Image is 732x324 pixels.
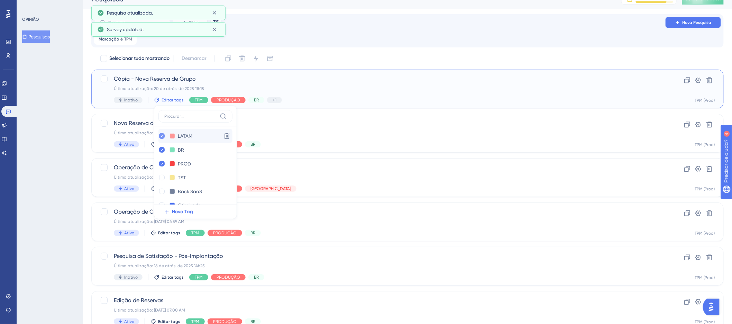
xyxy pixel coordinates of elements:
[191,319,199,324] font: TPM
[150,142,180,147] button: Editar tags
[178,132,205,141] input: Nova Tag
[683,20,712,25] font: Nova Pesquisa
[254,97,259,103] span: BR
[114,86,204,91] font: Última atualização: 20 de atrás. de 2025 11h15
[64,4,66,8] font: 4
[695,142,715,147] font: TPM (Prod)
[213,319,237,324] font: PRODUÇÃO
[114,308,185,313] font: Última atualização: [DATE] 07:00 AM
[114,297,163,304] font: Edição de Reservas
[114,175,184,180] font: Última atualização: [DATE] 06:59 AM
[162,98,184,102] font: Editar tags
[124,98,138,102] font: Inativo
[150,186,180,191] button: Editar tags
[124,319,134,324] font: Ativo
[213,231,237,235] font: PRODUÇÃO
[158,205,237,219] button: Nova Tag
[108,20,164,25] input: Procurar
[114,219,184,224] font: Última atualização: [DATE] 06:59 AM
[695,187,715,191] font: TPM (Prod)
[154,274,184,280] button: Editar tags
[250,319,255,324] font: BR
[217,275,240,280] font: PRODUÇÃO
[107,10,153,16] font: Pesquisa atualizada.
[124,275,138,280] font: Inativo
[217,98,240,102] font: PRODUÇÃO
[22,17,39,22] font: OPINIÃO
[191,231,199,235] font: TPM
[154,97,184,103] button: Editar tags
[158,231,180,235] font: Editar tags
[124,186,134,191] font: Ativo
[28,34,50,39] font: Pesquisas
[107,25,144,34] span: Survey updated.
[178,146,205,154] input: Nova Tag
[114,120,174,126] font: Nova Reserva de Grupo
[250,142,255,147] font: BR
[22,30,50,43] button: Pesquisas
[195,275,203,280] font: TPM
[114,164,164,171] font: Operação de Caixa
[250,186,291,191] font: [GEOGRAPHIC_DATA]
[114,253,223,259] font: Pesquisa de Satisfação - Pós-Implantação
[124,37,132,42] font: TPM
[114,130,204,135] font: Última atualização: 06 de atrás. de 2025 12h12
[114,263,205,268] font: Última atualização: 18 de atrás. de 2025 14h25
[666,17,721,28] button: Nova Pesquisa
[182,55,207,61] font: Desmarcar
[195,98,203,102] font: TPM
[178,187,205,196] input: Nova Tag
[172,209,193,215] font: Nova Tag
[114,75,196,82] font: Cópia - Nova Reserva de Grupo
[162,275,184,280] font: Editar tags
[250,231,255,235] font: BR
[189,20,199,25] font: Filtro
[254,275,259,280] font: BR
[124,142,134,147] font: Ativo
[99,37,119,42] font: Marcação
[178,160,205,168] input: Nova Tag
[164,114,217,119] input: Procurar...
[695,231,715,236] font: TPM (Prod)
[150,230,180,236] button: Editar tags
[695,98,715,103] font: TPM (Prod)
[16,3,60,8] font: Precisar de ajuda?
[178,201,205,210] input: Nova Tag
[158,319,180,324] font: Editar tags
[114,208,164,215] font: Operação de Caixa
[178,173,205,182] input: Nova Tag
[695,275,715,280] font: TPM (Prod)
[124,231,134,235] font: Ativo
[109,55,170,61] font: Selecionar tudo mostrando
[703,297,724,317] iframe: Iniciador do Assistente de IA do UserGuiding
[120,37,123,42] font: é
[273,97,276,103] span: +1
[178,52,210,65] button: Desmarcar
